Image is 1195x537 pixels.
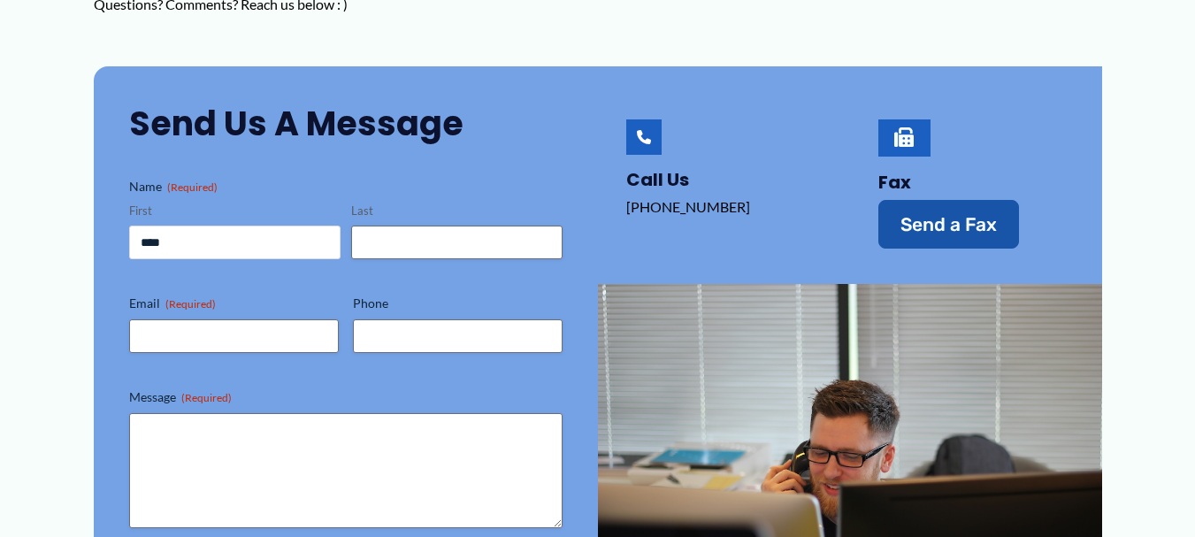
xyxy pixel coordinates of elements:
[351,203,563,219] label: Last
[878,200,1019,249] a: Send a Fax
[626,167,689,192] a: Call Us
[626,194,815,220] p: [PHONE_NUMBER]‬‬
[129,295,339,312] label: Email
[181,391,232,404] span: (Required)
[167,180,218,194] span: (Required)
[900,215,997,234] span: Send a Fax
[626,119,662,155] a: Call Us
[165,297,216,311] span: (Required)
[129,203,341,219] label: First
[353,295,563,312] label: Phone
[129,178,218,196] legend: Name
[129,388,563,406] label: Message
[129,102,563,145] h2: Send Us a Message
[878,172,1067,193] h4: Fax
